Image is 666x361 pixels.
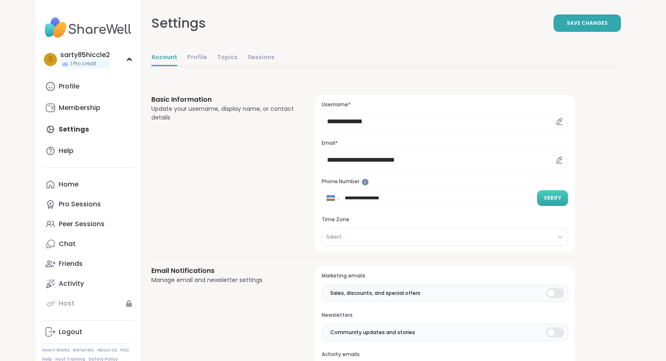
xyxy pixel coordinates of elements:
[322,273,568,280] h3: Marketing emails
[59,200,101,209] div: Pro Sessions
[330,289,420,297] span: Sales, discounts, and special offers
[42,322,134,342] a: Logout
[42,77,134,96] a: Profile
[322,101,568,108] h3: Username*
[59,328,82,337] div: Logout
[322,178,568,185] h3: Phone Number
[59,259,83,268] div: Friends
[59,180,79,189] div: Home
[322,351,568,358] h3: Activity emails
[42,347,70,353] a: How It Works
[42,175,134,194] a: Home
[59,220,105,229] div: Peer Sessions
[217,50,238,66] a: Topics
[60,50,110,60] div: sarty85hiccle2
[537,190,568,206] button: Verify
[248,50,275,66] a: Sessions
[151,266,296,276] h3: Email Notifications
[330,329,415,336] span: Community updates and stories
[554,14,621,32] button: Save Changes
[42,194,134,214] a: Pro Sessions
[42,274,134,294] a: Activity
[97,347,117,353] a: About Us
[59,103,100,112] div: Membership
[59,279,84,288] div: Activity
[187,50,207,66] a: Profile
[151,95,296,105] h3: Basic Information
[42,214,134,234] a: Peer Sessions
[42,294,134,313] a: Host
[42,254,134,274] a: Friends
[73,347,94,353] a: Referrals
[151,105,296,122] div: Update your username, display name, or contact details
[322,140,568,147] h3: Email*
[59,239,76,249] div: Chat
[151,276,296,284] div: Manage email and newsletter settings
[59,299,74,308] div: Host
[59,146,74,155] div: Help
[544,194,561,202] span: Verify
[151,50,177,66] a: Account
[70,60,96,67] span: 1 Pro credit
[120,347,129,353] a: FAQ
[59,82,79,91] div: Profile
[42,234,134,254] a: Chat
[322,216,568,223] h3: Time Zone
[322,312,568,319] h3: Newsletters
[362,179,369,186] iframe: Spotlight
[151,13,206,33] div: Settings
[42,141,134,161] a: Help
[42,13,134,42] img: ShareWell Nav Logo
[48,54,53,65] span: s
[567,19,608,27] span: Save Changes
[42,98,134,118] a: Membership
